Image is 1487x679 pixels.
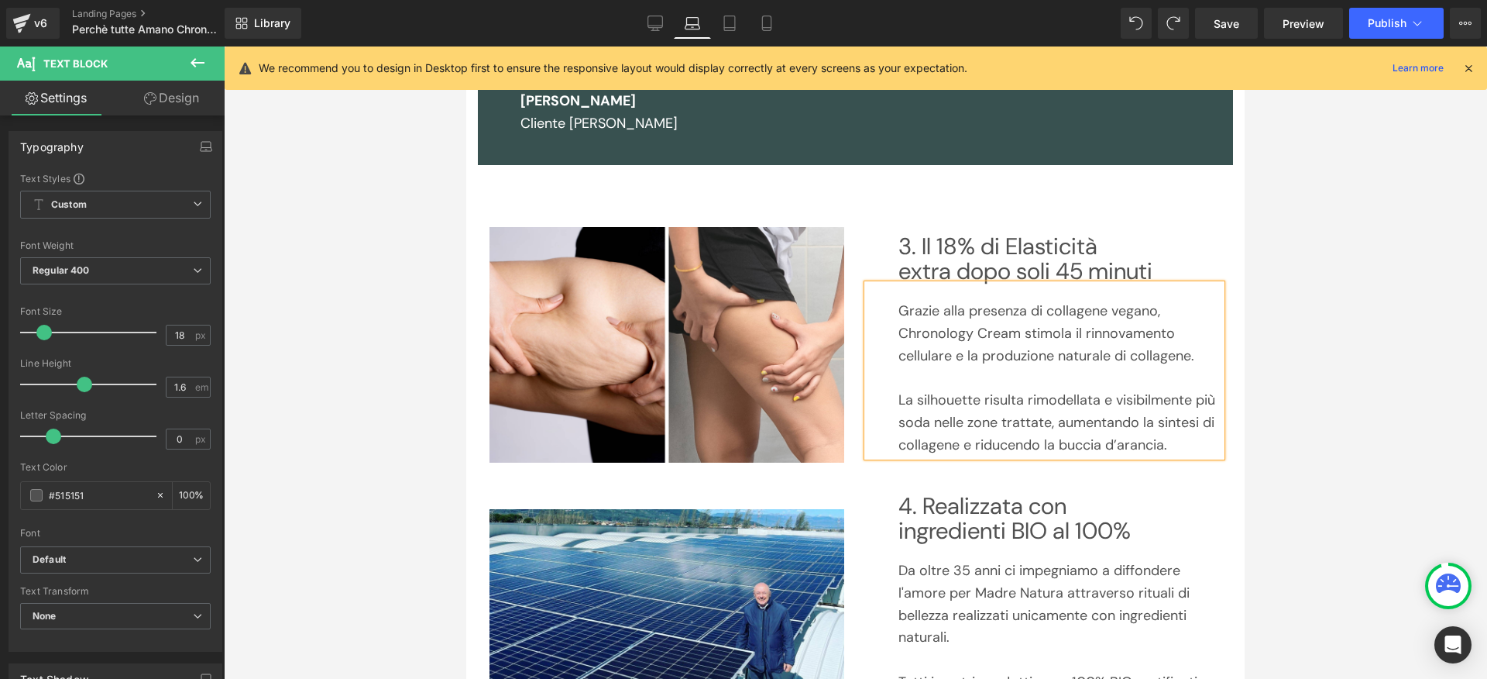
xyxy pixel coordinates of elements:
[43,57,108,70] span: Text Block
[674,8,711,39] a: Laptop
[1264,8,1343,39] a: Preview
[20,132,84,153] div: Typography
[20,358,211,369] div: Line Height
[54,45,170,64] strong: [PERSON_NAME]
[1283,16,1324,32] span: Preview
[195,434,208,444] span: px
[20,528,211,539] div: Font
[6,8,60,39] a: v6
[1450,8,1481,39] button: More
[432,253,756,320] p: Grazie alla presenza di collagene vegano, Chronology Cream stimola il rinnovamento cellulare e la...
[259,60,967,77] p: We recommend you to design in Desktop first to ensure the responsive layout would display correct...
[20,586,211,597] div: Text Transform
[748,8,785,39] a: Mobile
[1434,626,1472,663] div: Open Intercom Messenger
[20,240,211,251] div: Font Weight
[1158,8,1189,39] button: Redo
[33,610,57,622] b: None
[20,172,211,184] div: Text Styles
[31,13,50,33] div: v6
[195,330,208,340] span: px
[33,264,90,276] b: Regular 400
[637,8,674,39] a: Desktop
[432,344,749,408] span: La silhouette risulta rimodellata e visibilmente più soda nelle zone trattate, aumentando la sint...
[54,43,378,88] p: Cliente [PERSON_NAME]
[51,198,87,212] b: Custom
[173,482,210,509] div: %
[432,447,756,498] h2: 4. Realizzata con ingredienti BIO al 100%
[1368,17,1406,29] span: Publish
[1121,8,1152,39] button: Undo
[72,23,221,36] span: Perchè tutte Amano Chronology
[1386,59,1450,78] a: Learn more
[1214,16,1239,32] span: Save
[72,8,250,20] a: Landing Pages
[49,487,148,504] input: Color
[225,8,301,39] a: New Library
[115,81,228,115] a: Design
[254,16,290,30] span: Library
[195,382,208,392] span: em
[20,462,211,473] div: Text Color
[711,8,748,39] a: Tablet
[20,306,211,317] div: Font Size
[432,188,756,238] h2: 3. Il 18% di Elasticità extra dopo soli 45 minuti
[33,553,66,567] i: Default
[432,513,756,602] p: Da oltre 35 anni ci impegniamo a diffondere l'amore per Madre Natura attraverso rituali di bellez...
[20,410,211,421] div: Letter Spacing
[1349,8,1444,39] button: Publish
